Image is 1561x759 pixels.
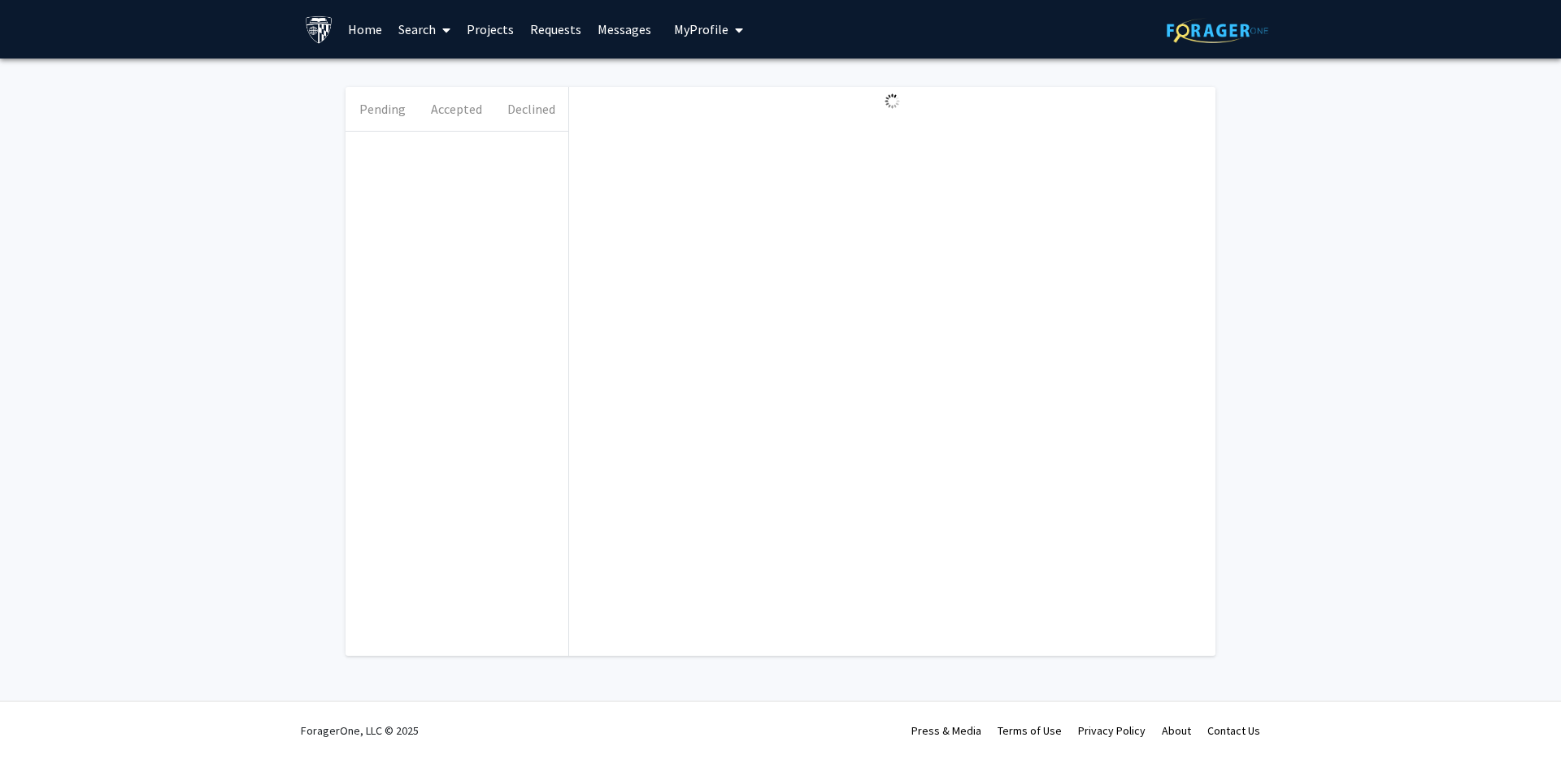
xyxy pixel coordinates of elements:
span: My Profile [674,21,728,37]
a: Privacy Policy [1078,723,1146,738]
img: Johns Hopkins University Logo [305,15,333,44]
a: Contact Us [1207,723,1260,738]
a: Projects [459,1,522,58]
button: Pending [346,87,420,131]
a: Requests [522,1,589,58]
a: About [1162,723,1191,738]
a: Terms of Use [998,723,1062,738]
img: ForagerOne Logo [1167,18,1268,43]
button: Accepted [420,87,494,131]
a: Search [390,1,459,58]
img: Loading [878,87,907,115]
div: ForagerOne, LLC © 2025 [301,702,419,759]
a: Press & Media [911,723,981,738]
a: Home [340,1,390,58]
button: Declined [494,87,568,131]
a: Messages [589,1,659,58]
